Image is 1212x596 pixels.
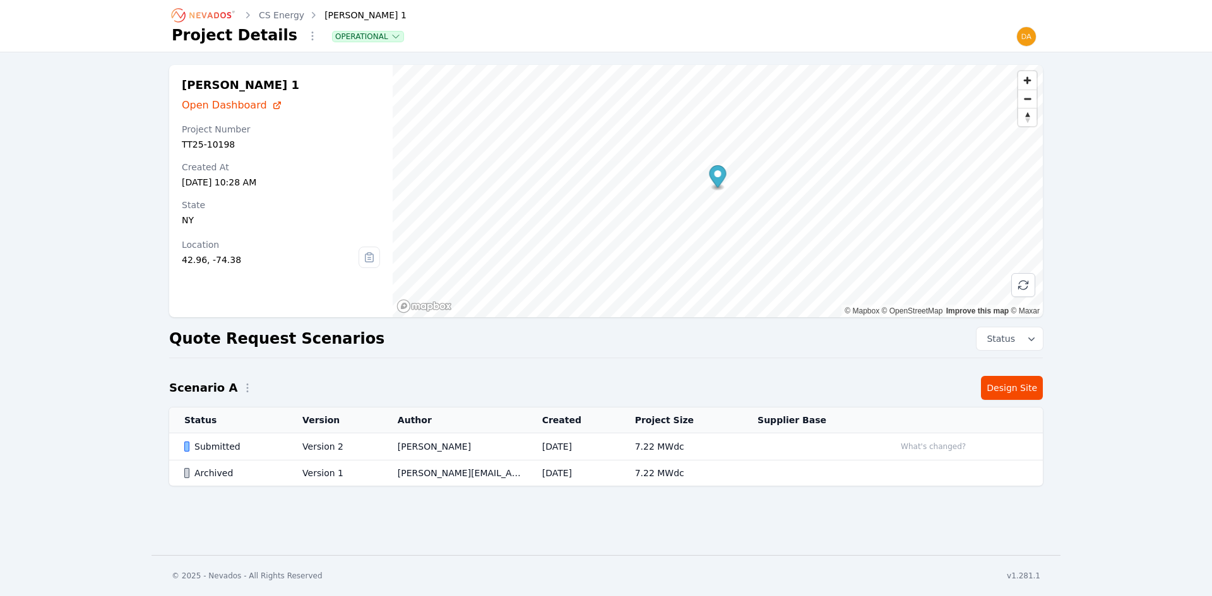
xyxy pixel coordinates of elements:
nav: Breadcrumb [172,5,407,25]
button: Zoom in [1018,71,1037,90]
div: Created At [182,161,380,173]
td: Version 2 [287,433,383,460]
img: daniel@nevados.solar [1016,26,1037,47]
div: [DATE] 10:28 AM [182,176,380,189]
div: Map marker [709,165,726,191]
div: © 2025 - Nevados - All Rights Reserved [172,571,323,581]
div: Submitted [184,440,281,453]
td: Version 1 [287,460,383,486]
button: Zoom out [1018,90,1037,108]
td: [DATE] [527,460,620,486]
div: Location [182,238,359,251]
h2: Scenario A [169,379,237,397]
a: CS Energy [259,9,304,21]
h2: Quote Request Scenarios [169,329,384,349]
th: Status [169,407,287,433]
div: State [182,199,380,211]
button: Reset bearing to north [1018,108,1037,126]
th: Version [287,407,383,433]
div: Archived [184,467,281,479]
div: v1.281.1 [1007,571,1040,581]
td: [PERSON_NAME] [383,433,527,460]
div: NY [182,214,380,226]
a: Maxar [1011,307,1040,315]
td: 7.22 MWdc [620,433,742,460]
h2: [PERSON_NAME] 1 [182,78,380,93]
h1: Project Details [172,25,297,45]
span: Status [982,332,1015,345]
a: Improve this map [946,307,1009,315]
th: Author [383,407,527,433]
div: 42.96, -74.38 [182,254,359,266]
button: Status [977,327,1043,350]
div: Project Number [182,123,380,136]
a: Open Dashboard [182,98,380,113]
div: TT25-10198 [182,138,380,151]
th: Project Size [620,407,742,433]
div: [PERSON_NAME] 1 [307,9,407,21]
tr: SubmittedVersion 2[PERSON_NAME][DATE]7.22 MWdcWhat's changed? [169,433,1043,460]
span: Reset bearing to north [1018,108,1037,126]
button: Operational [333,32,403,42]
span: Open Dashboard [182,98,267,113]
td: [PERSON_NAME][EMAIL_ADDRESS][PERSON_NAME][DOMAIN_NAME] [383,460,527,486]
canvas: Map [393,65,1043,317]
a: Mapbox [845,307,879,315]
a: Mapbox homepage [396,299,452,313]
td: [DATE] [527,433,620,460]
th: Supplier Base [742,407,880,433]
button: What's changed? [895,440,971,453]
a: OpenStreetMap [882,307,943,315]
th: Created [527,407,620,433]
tr: ArchivedVersion 1[PERSON_NAME][EMAIL_ADDRESS][PERSON_NAME][DOMAIN_NAME][DATE]7.22 MWdc [169,460,1043,486]
td: 7.22 MWdc [620,460,742,486]
a: Design Site [981,376,1043,400]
